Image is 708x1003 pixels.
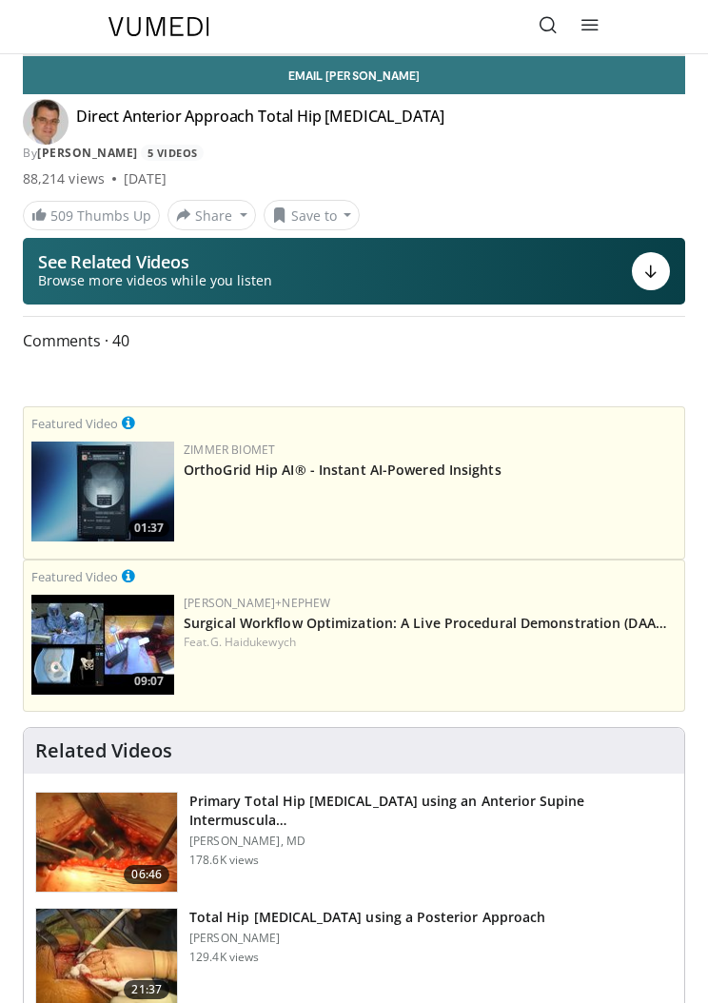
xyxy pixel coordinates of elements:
[189,853,259,868] p: 178.6K views
[189,950,259,965] p: 129.4K views
[189,908,545,927] h3: Total Hip [MEDICAL_DATA] using a Posterior Approach
[184,461,501,479] a: OrthoGrid Hip AI® - Instant AI-Powered Insights
[23,145,685,162] div: By
[37,145,138,161] a: [PERSON_NAME]
[128,520,169,537] span: 01:37
[36,793,177,892] img: 263423_3.png.150x105_q85_crop-smart_upscale.jpg
[124,865,169,884] span: 06:46
[141,145,204,161] a: 5 Videos
[31,568,118,585] small: Featured Video
[189,931,545,946] p: [PERSON_NAME]
[23,238,685,305] button: See Related Videos Browse more videos while you listen
[23,169,105,188] span: 88,214 views
[264,200,361,230] button: Save to
[76,107,444,137] h4: Direct Anterior Approach Total Hip [MEDICAL_DATA]
[189,834,673,849] p: [PERSON_NAME], MD
[23,56,685,94] a: Email [PERSON_NAME]
[167,200,256,230] button: Share
[184,595,330,611] a: [PERSON_NAME]+Nephew
[184,614,667,632] a: Surgical Workflow Optimization: A Live Procedural Demonstration (DAA…
[38,252,272,271] p: See Related Videos
[38,271,272,290] span: Browse more videos while you listen
[23,328,685,353] span: Comments 40
[35,792,673,893] a: 06:46 Primary Total Hip [MEDICAL_DATA] using an Anterior Supine Intermuscula… [PERSON_NAME], MD 1...
[124,980,169,999] span: 21:37
[189,792,673,830] h3: Primary Total Hip [MEDICAL_DATA] using an Anterior Supine Intermuscula…
[184,442,275,458] a: Zimmer Biomet
[23,99,69,145] img: Avatar
[108,17,209,36] img: VuMedi Logo
[31,442,174,541] img: 51d03d7b-a4ba-45b7-9f92-2bfbd1feacc3.150x105_q85_crop-smart_upscale.jpg
[23,201,160,230] a: 509 Thumbs Up
[210,634,296,650] a: G. Haidukewych
[184,634,677,651] div: Feat.
[31,595,174,695] img: bcfc90b5-8c69-4b20-afee-af4c0acaf118.150x105_q85_crop-smart_upscale.jpg
[31,595,174,695] a: 09:07
[35,739,172,762] h4: Related Videos
[128,673,169,690] span: 09:07
[31,442,174,541] a: 01:37
[50,206,73,225] span: 509
[124,169,167,188] div: [DATE]
[31,415,118,432] small: Featured Video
